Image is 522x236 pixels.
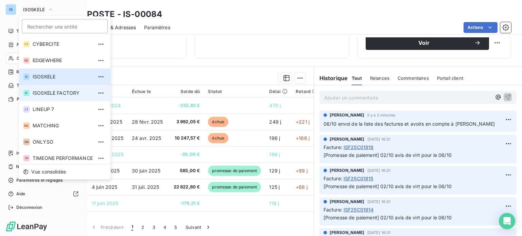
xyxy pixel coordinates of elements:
[367,200,391,204] span: [DATE] 16:31
[16,150,31,156] span: Imports
[88,24,136,31] span: Contacts & Adresses
[171,102,200,109] span: -232,82 €
[33,155,93,162] span: TIMEONE PERFORMANCE
[296,168,308,174] span: +99 j
[296,89,317,94] div: Retard
[296,119,310,125] span: +221 j
[144,24,170,31] span: Paramètres
[330,167,365,174] span: [PERSON_NAME]
[16,191,25,197] span: Aide
[23,7,45,12] span: ISOSKELE
[330,199,365,205] span: [PERSON_NAME]
[296,184,308,190] span: +68 j
[269,135,280,141] span: 196 j
[23,41,30,48] div: CY
[171,200,200,207] span: -179,21 €
[344,206,374,213] span: ISF25C01814
[499,213,515,229] div: Open Intercom Messenger
[23,139,30,145] div: ON
[330,230,365,236] span: [PERSON_NAME]
[269,151,280,157] span: 196 j
[208,182,261,192] span: promesse de paiement
[137,220,148,234] button: 2
[92,184,118,190] span: 4 juin 2025
[269,103,281,108] span: 470 j
[5,4,16,15] div: IS
[23,155,30,162] div: TP
[324,144,342,151] span: Facture :
[132,224,133,231] span: 1
[16,28,48,34] span: Tableau de bord
[367,168,391,173] span: [DATE] 16:31
[366,36,489,50] button: Voir
[33,57,93,64] span: EDGEWHERE
[464,22,498,33] button: Actions
[159,220,170,234] button: 4
[314,74,348,82] h6: Historique
[149,220,159,234] button: 3
[269,89,288,94] div: Délai
[33,41,93,48] span: CYBERCITE
[132,119,163,125] span: 28 févr. 2025
[22,19,108,33] input: placeholder
[132,184,159,190] span: 31 juil. 2025
[17,96,37,102] span: Paiements
[437,75,463,81] span: Portail client
[171,89,200,94] div: Solde dû
[16,69,34,75] span: Relances
[269,119,281,125] span: 249 j
[5,221,48,232] img: Logo LeanPay
[398,75,429,81] span: Commentaires
[324,175,342,182] span: Facture :
[367,231,391,235] span: [DATE] 16:31
[171,119,200,125] span: 3 992,05 €
[324,215,452,220] span: [Promesse de paiement] 02/10 avis de virt pour le 06/10
[5,188,81,199] a: Aide
[33,139,93,145] span: ONLYSO
[171,151,200,158] span: -30,00 €
[60,8,162,20] h3: MEDIAPOSTE - IS-00084
[352,75,362,81] span: Tout
[31,168,66,175] span: Vue consolidée
[367,137,391,141] span: [DATE] 16:31
[330,112,365,118] span: [PERSON_NAME]
[269,168,280,174] span: 129 j
[181,220,216,234] button: Suivant
[127,220,137,234] button: 1
[23,90,30,96] div: IF
[16,204,42,211] span: Déconnexion
[23,73,30,80] div: IS
[208,117,228,127] span: échue
[23,57,30,64] div: ED
[33,122,93,129] span: MATCHING
[269,200,279,206] span: 118 j
[86,220,127,234] button: Précédent
[132,168,161,174] span: 30 juin 2025
[344,175,373,182] span: ISF25C01815
[171,167,200,174] span: 585,00 €
[171,135,200,142] span: 10 247,57 €
[324,206,342,213] span: Facture :
[208,89,261,94] div: Statut
[269,184,280,190] span: 125 j
[16,177,63,183] span: Paramètres et réglages
[324,152,452,158] span: [Promesse de paiement] 02/10 avis de virt pour le 06/10
[17,42,34,48] span: Factures
[170,220,181,234] button: 5
[33,106,93,113] span: LINEUP 7
[324,121,495,127] span: 06/10 envoi de la liste des factures et avoirs en compte à [PERSON_NAME]
[296,135,310,141] span: +166 j
[23,106,30,113] div: L7
[33,73,93,80] span: ISOSKELE
[370,75,389,81] span: Relances
[23,122,30,129] div: MA
[344,144,374,151] span: ISF25C01818
[374,40,474,46] span: Voir
[330,136,365,142] span: [PERSON_NAME]
[17,83,31,89] span: Tâches
[17,55,30,61] span: Clients
[171,184,200,190] span: 22 822,80 €
[132,89,163,94] div: Échue le
[367,113,395,117] span: il y a 2 minutes
[208,166,261,176] span: promesse de paiement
